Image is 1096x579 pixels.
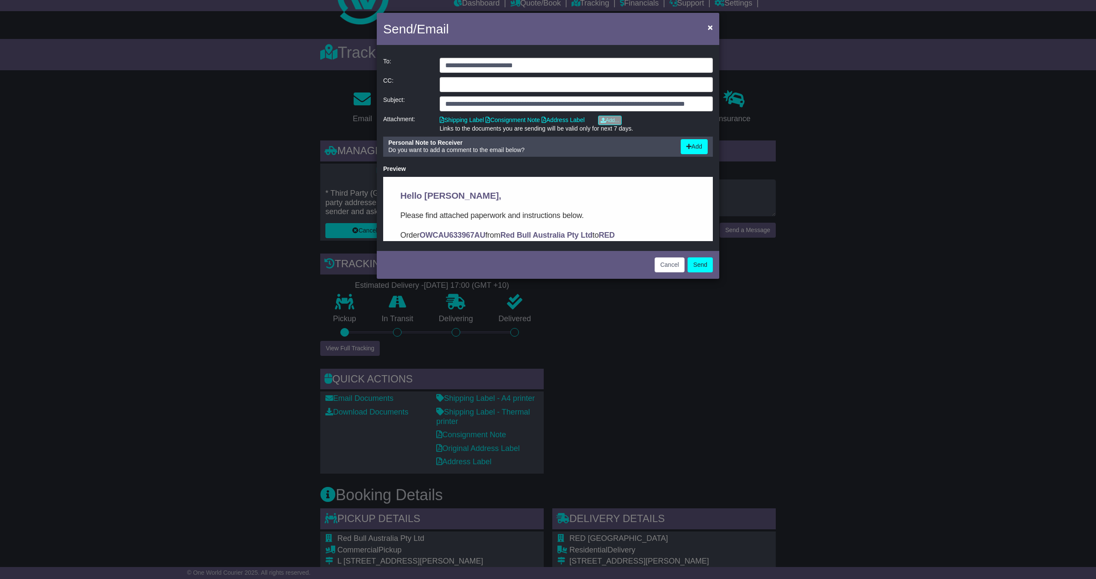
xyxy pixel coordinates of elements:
[379,77,435,92] div: CC:
[379,58,435,73] div: To:
[384,139,676,154] div: Do you want to add a comment to the email below?
[36,54,102,63] strong: OWCAU633967AU
[655,257,685,272] button: Cancel
[708,22,713,32] span: ×
[485,116,540,123] a: Consignment Note
[17,33,313,45] p: Please find attached paperwork and instructions below.
[388,139,672,146] div: Personal Note to Receiver
[17,52,313,88] p: Order from to . In this email you’ll find important information about your order, and what you ne...
[379,116,435,132] div: Attachment:
[688,257,713,272] button: Send
[17,54,232,75] strong: RED [GEOGRAPHIC_DATA]
[681,139,708,154] button: Add
[383,19,449,39] h4: Send/Email
[440,125,713,132] div: Links to the documents you are sending will be valid only for next 7 days.
[383,165,713,173] div: Preview
[598,116,622,125] a: Add...
[440,116,484,123] a: Shipping Label
[542,116,585,123] a: Address Label
[703,18,717,36] button: Close
[117,54,209,63] strong: Red Bull Australia Pty Ltd
[379,96,435,111] div: Subject:
[17,14,118,24] span: Hello [PERSON_NAME],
